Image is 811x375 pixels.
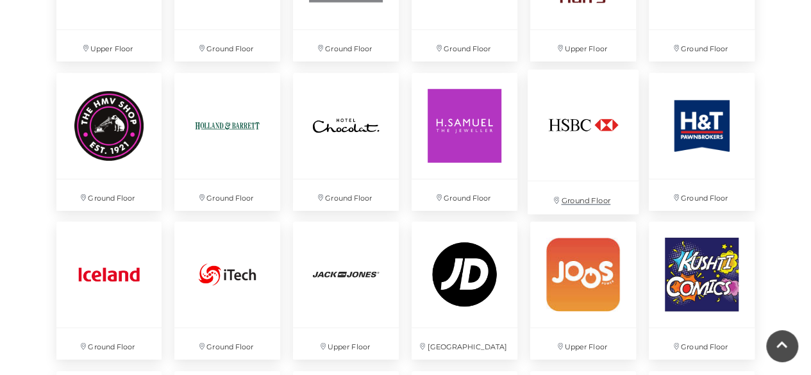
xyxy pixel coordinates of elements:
a: [GEOGRAPHIC_DATA] [405,215,524,366]
a: Ground Floor [50,215,169,366]
p: Ground Floor [649,30,755,62]
a: Upper Floor [287,215,405,366]
a: Ground Floor [642,215,761,366]
a: Ground Floor [50,67,169,217]
p: Ground Floor [293,179,399,211]
p: Ground Floor [649,179,755,211]
p: Ground Floor [293,30,399,62]
a: Ground Floor [642,67,761,217]
p: Ground Floor [56,179,162,211]
p: [GEOGRAPHIC_DATA] [412,328,517,360]
p: Ground Floor [174,328,280,360]
p: Upper Floor [56,30,162,62]
a: Ground Floor [521,63,646,221]
p: Upper Floor [530,328,636,360]
p: Ground Floor [649,328,755,360]
p: Ground Floor [56,328,162,360]
p: Ground Floor [412,30,517,62]
p: Ground Floor [412,179,517,211]
a: Ground Floor [168,215,287,366]
p: Ground Floor [174,30,280,62]
p: Ground Floor [174,179,280,211]
p: Ground Floor [528,181,639,214]
a: Ground Floor [287,67,405,217]
a: Upper Floor [524,215,642,366]
a: Ground Floor [405,67,524,217]
p: Upper Floor [530,30,636,62]
p: Upper Floor [293,328,399,360]
a: Ground Floor [168,67,287,217]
